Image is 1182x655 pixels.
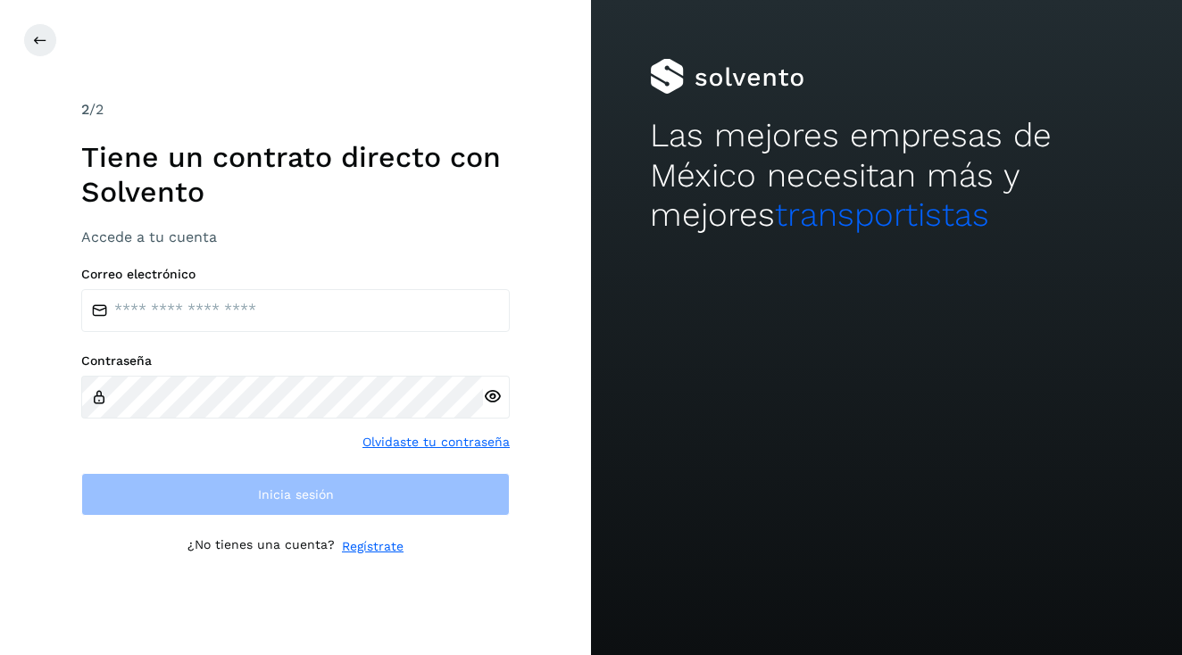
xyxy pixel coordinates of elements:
[81,473,510,516] button: Inicia sesión
[81,99,510,120] div: /2
[81,140,510,209] h1: Tiene un contrato directo con Solvento
[81,353,510,369] label: Contraseña
[362,433,510,452] a: Olvidaste tu contraseña
[187,537,335,556] p: ¿No tienes una cuenta?
[258,488,334,501] span: Inicia sesión
[775,195,989,234] span: transportistas
[81,267,510,282] label: Correo electrónico
[342,537,404,556] a: Regístrate
[81,228,510,245] h3: Accede a tu cuenta
[650,116,1123,235] h2: Las mejores empresas de México necesitan más y mejores
[81,101,89,118] span: 2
